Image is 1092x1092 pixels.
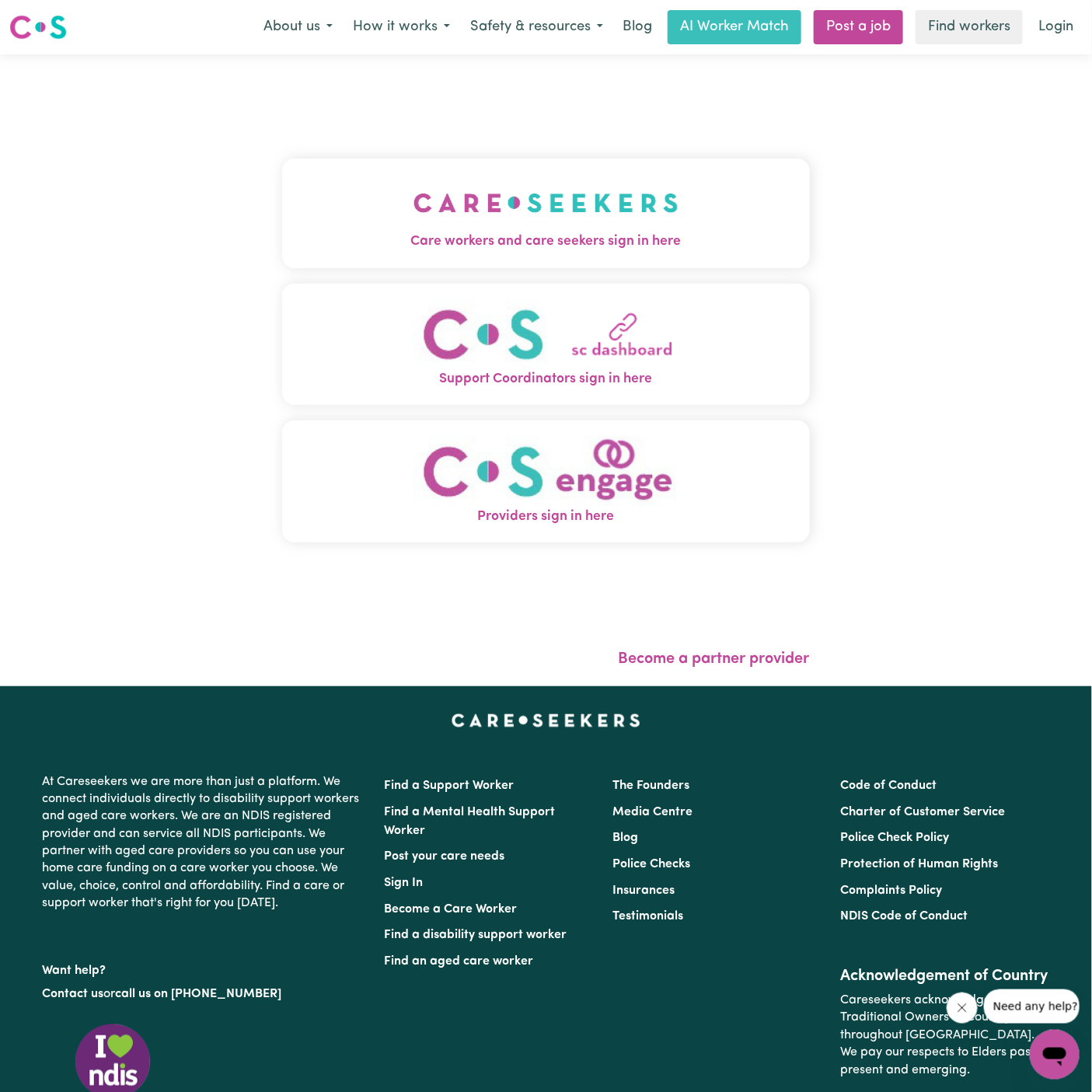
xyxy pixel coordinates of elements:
[840,884,942,897] a: Complaints Policy
[840,858,998,870] a: Protection of Human Rights
[452,714,640,727] a: Careseekers home page
[116,988,282,1000] a: call us on [PHONE_NUMBER]
[282,507,810,527] span: Providers sign in here
[385,955,534,968] a: Find an aged care worker
[385,850,505,863] a: Post your care needs
[385,929,567,941] a: Find a disability support worker
[282,420,810,543] button: Providers sign in here
[385,877,424,889] a: Sign In
[385,780,515,792] a: Find a Support Worker
[385,903,518,916] a: Become a Care Worker
[612,832,638,844] a: Blog
[9,13,67,41] img: Careseekers logo
[612,910,683,923] a: Testimonials
[385,806,556,837] a: Find a Mental Health Support Worker
[840,780,937,792] a: Code of Conduct
[282,159,810,267] button: Care workers and care seekers sign in here
[1030,1030,1080,1080] iframe: Button to launch messaging window
[840,832,949,844] a: Police Check Policy
[282,369,810,389] span: Support Coordinators sign in here
[282,232,810,252] span: Care workers and care seekers sign in here
[916,10,1023,44] a: Find workers
[840,806,1005,818] a: Charter of Customer Service
[613,10,661,44] a: Blog
[668,10,801,44] a: AI Worker Match
[612,858,690,870] a: Police Checks
[460,11,613,44] button: Safety & resources
[9,9,67,45] a: Careseekers logo
[343,11,460,44] button: How it works
[1029,10,1083,44] a: Login
[253,11,343,44] button: About us
[814,10,903,44] a: Post a job
[612,806,693,818] a: Media Centre
[619,651,810,667] a: Become a partner provider
[984,989,1080,1024] iframe: Message from company
[840,967,1049,986] h2: Acknowledgement of Country
[840,910,968,923] a: NDIS Code of Conduct
[282,284,810,406] button: Support Coordinators sign in here
[43,979,366,1009] p: or
[840,986,1049,1085] p: Careseekers acknowledges the Traditional Owners of Country throughout [GEOGRAPHIC_DATA]. We pay o...
[43,956,366,979] p: Want help?
[947,993,978,1024] iframe: Close message
[43,988,104,1000] a: Contact us
[612,780,689,792] a: The Founders
[612,884,675,897] a: Insurances
[43,767,366,919] p: At Careseekers we are more than just a platform. We connect individuals directly to disability su...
